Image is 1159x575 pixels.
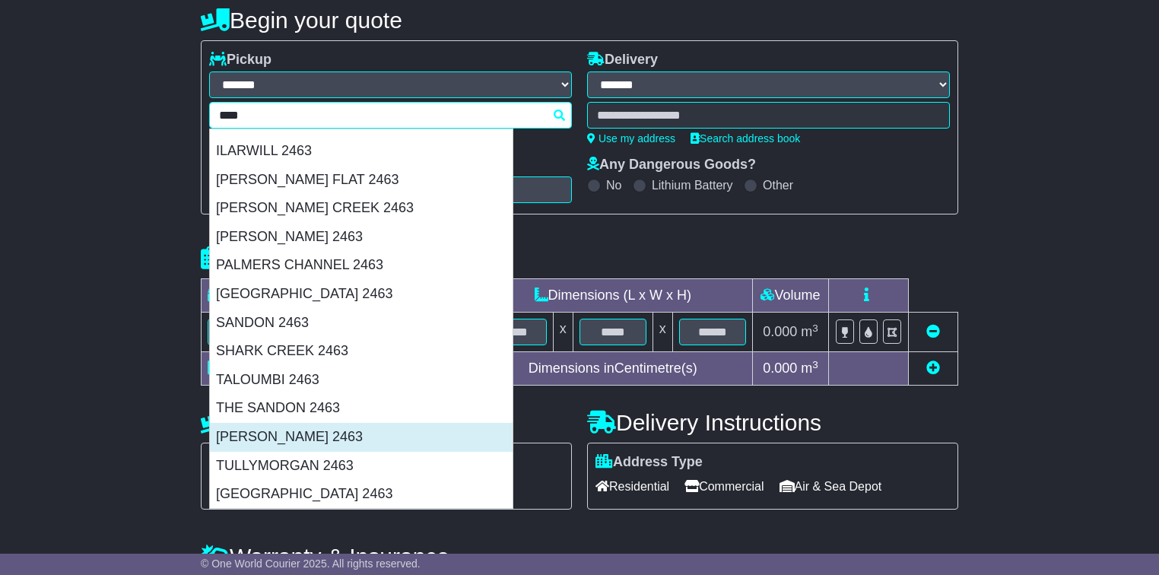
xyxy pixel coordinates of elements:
[473,352,752,386] td: Dimensions in Centimetre(s)
[926,324,940,339] a: Remove this item
[210,309,513,338] div: SANDON 2463
[210,194,513,223] div: [PERSON_NAME] CREEK 2463
[210,223,513,252] div: [PERSON_NAME] 2463
[201,558,421,570] span: © One World Courier 2025. All rights reserved.
[473,279,752,313] td: Dimensions (L x W x H)
[595,475,669,498] span: Residential
[763,178,793,192] label: Other
[201,410,572,435] h4: Pickup Instructions
[210,480,513,509] div: [GEOGRAPHIC_DATA] 2463
[210,452,513,481] div: TULLYMORGAN 2463
[201,8,958,33] h4: Begin your quote
[210,137,513,166] div: ILARWILL 2463
[210,166,513,195] div: [PERSON_NAME] FLAT 2463
[763,324,797,339] span: 0.000
[801,324,818,339] span: m
[202,279,329,313] td: Type
[684,475,764,498] span: Commercial
[210,280,513,309] div: [GEOGRAPHIC_DATA] 2463
[763,361,797,376] span: 0.000
[201,246,392,271] h4: Package details |
[812,359,818,370] sup: 3
[209,52,271,68] label: Pickup
[587,52,658,68] label: Delivery
[210,394,513,423] div: THE SANDON 2463
[780,475,882,498] span: Air & Sea Depot
[926,361,940,376] a: Add new item
[801,361,818,376] span: m
[653,313,672,352] td: x
[812,322,818,334] sup: 3
[210,337,513,366] div: SHARK CREEK 2463
[210,251,513,280] div: PALMERS CHANNEL 2463
[595,454,703,471] label: Address Type
[210,423,513,452] div: [PERSON_NAME] 2463
[209,102,572,129] typeahead: Please provide city
[606,178,621,192] label: No
[652,178,733,192] label: Lithium Battery
[691,132,800,145] a: Search address book
[587,410,958,435] h4: Delivery Instructions
[553,313,573,352] td: x
[587,157,756,173] label: Any Dangerous Goods?
[210,366,513,395] div: TALOUMBI 2463
[201,544,958,569] h4: Warranty & Insurance
[587,132,675,145] a: Use my address
[202,352,329,386] td: Total
[752,279,828,313] td: Volume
